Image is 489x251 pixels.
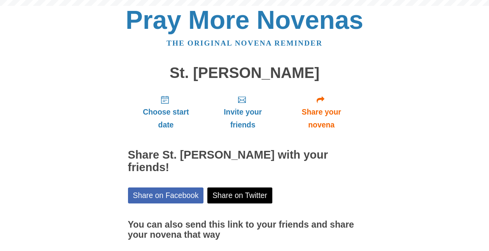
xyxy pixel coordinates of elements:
a: Pray More Novenas [126,5,363,34]
h3: You can also send this link to your friends and share your novena that way [128,220,361,240]
a: The original novena reminder [167,39,322,47]
h1: St. [PERSON_NAME] [128,65,361,81]
h2: Share St. [PERSON_NAME] with your friends! [128,149,361,174]
span: Invite your friends [212,106,273,131]
span: Share your novena [289,106,354,131]
a: Invite your friends [204,89,281,135]
a: Share your novena [282,89,361,135]
span: Choose start date [136,106,196,131]
a: Choose start date [128,89,204,135]
a: Share on Facebook [128,187,204,203]
a: Share on Twitter [207,187,272,203]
